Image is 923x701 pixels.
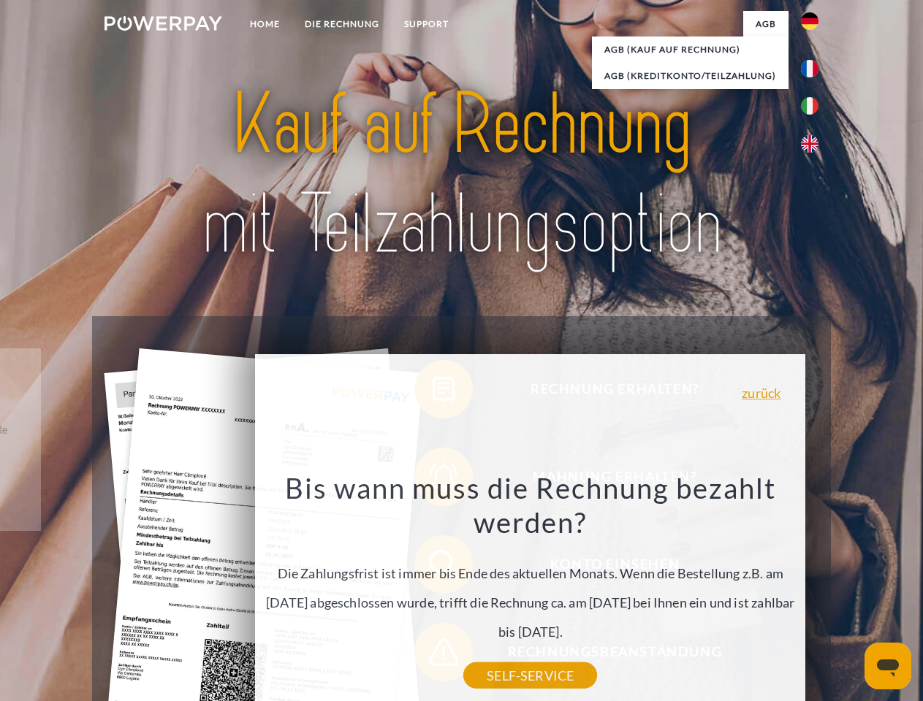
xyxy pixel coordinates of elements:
img: en [801,135,818,153]
iframe: Schaltfläche zum Öffnen des Messaging-Fensters [865,643,911,689]
img: title-powerpay_de.svg [140,70,783,280]
a: Home [238,11,292,37]
img: de [801,12,818,30]
a: DIE RECHNUNG [292,11,392,37]
a: AGB (Kauf auf Rechnung) [592,37,789,63]
a: agb [743,11,789,37]
a: zurück [742,386,780,399]
h3: Bis wann muss die Rechnung bezahlt werden? [264,470,797,540]
img: logo-powerpay-white.svg [105,16,222,31]
img: fr [801,60,818,77]
img: it [801,97,818,115]
div: Die Zahlungsfrist ist immer bis Ende des aktuellen Monats. Wenn die Bestellung z.B. am [DATE] abg... [264,470,797,675]
a: SELF-SERVICE [463,662,597,689]
a: AGB (Kreditkonto/Teilzahlung) [592,63,789,89]
a: SUPPORT [392,11,461,37]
